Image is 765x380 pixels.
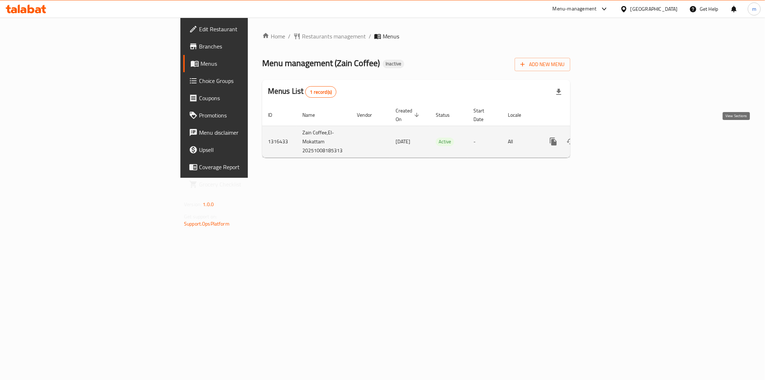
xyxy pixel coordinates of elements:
[306,89,336,96] span: 1 record(s)
[752,5,756,13] span: m
[184,219,230,228] a: Support.OpsPlatform
[262,55,380,71] span: Menu management ( Zain Coffee )
[383,32,399,41] span: Menus
[184,200,202,209] span: Version:
[550,83,567,101] div: Export file
[183,141,308,158] a: Upsell
[183,124,308,141] a: Menu disclaimer
[473,106,494,124] span: Start Date
[199,163,302,171] span: Coverage Report
[553,5,597,13] div: Menu-management
[183,89,308,107] a: Coupons
[199,111,302,120] span: Promotions
[520,60,565,69] span: Add New Menu
[293,32,366,41] a: Restaurants management
[203,200,214,209] span: 1.0.0
[199,145,302,154] span: Upsell
[199,180,302,189] span: Grocery Checklist
[383,61,404,67] span: Inactive
[183,38,308,55] a: Branches
[199,25,302,33] span: Edit Restaurant
[502,126,539,157] td: All
[183,158,308,176] a: Coverage Report
[183,107,308,124] a: Promotions
[302,111,324,119] span: Name
[468,126,502,157] td: -
[539,104,619,126] th: Actions
[268,111,282,119] span: ID
[369,32,371,41] li: /
[199,42,302,51] span: Branches
[183,176,308,193] a: Grocery Checklist
[268,86,336,98] h2: Menus List
[199,128,302,137] span: Menu disclaimer
[199,77,302,85] span: Choice Groups
[262,104,619,158] table: enhanced table
[436,111,459,119] span: Status
[515,58,570,71] button: Add New Menu
[297,126,351,157] td: Zain Coffee,El-Mokattam 20251008185313
[562,133,579,150] button: Change Status
[396,137,410,146] span: [DATE]
[305,86,336,98] div: Total records count
[183,72,308,89] a: Choice Groups
[383,60,404,68] div: Inactive
[357,111,381,119] span: Vendor
[631,5,678,13] div: [GEOGRAPHIC_DATA]
[199,94,302,102] span: Coupons
[200,59,302,68] span: Menus
[545,133,562,150] button: more
[183,55,308,72] a: Menus
[436,138,454,146] span: Active
[508,111,530,119] span: Locale
[396,106,421,124] span: Created On
[302,32,366,41] span: Restaurants management
[184,212,217,221] span: Get support on:
[183,20,308,38] a: Edit Restaurant
[262,32,570,41] nav: breadcrumb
